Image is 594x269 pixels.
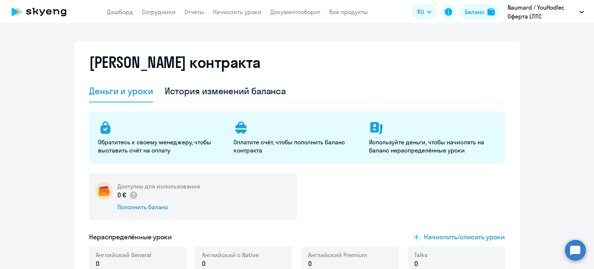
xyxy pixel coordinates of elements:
span: 0 [308,259,312,269]
span: Английский Premium [308,251,367,259]
p: Используйте деньги, чтобы начислять на баланс нераспределённые уроки [369,138,496,154]
span: Talks [414,251,428,259]
a: Начислить уроки [213,8,261,16]
a: Отчеты [185,8,204,16]
a: Сотрудники [142,8,176,16]
img: wallet-circle.png [95,182,113,200]
span: Английский с Native [202,251,259,259]
button: Naumard / YouHodler, Оферта LTITC [504,3,588,21]
h2: [PERSON_NAME] контракта [89,53,261,71]
p: Naumard / YouHodler, Оферта LTITC [507,3,577,21]
p: Оплатите счёт, чтобы пополнить баланс контракта [234,138,360,154]
h5: Нераспределённые уроки [89,232,172,242]
img: balance [487,8,495,16]
span: Английский General [96,251,151,259]
span: Начислить/списать уроки [424,232,505,242]
a: Документооборот [270,8,320,16]
button: Балансbalance [460,4,499,19]
a: Все продукты [329,8,368,16]
span: 0 [96,259,99,269]
h5: Доступно для использования [117,182,200,190]
p: Обратитесь к своему менеджеру, чтобы выставить счёт на оплату [98,138,225,154]
div: Пополнить баланс [117,203,200,211]
a: Дашборд [107,8,133,16]
p: 0 € [117,190,138,200]
span: RU [417,7,424,16]
button: RU [412,4,437,19]
span: 0 [414,259,418,269]
span: 0 [202,259,206,269]
div: Баланс [465,7,484,16]
div: История изменений баланса [165,85,286,97]
div: Деньги и уроки [89,85,153,97]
